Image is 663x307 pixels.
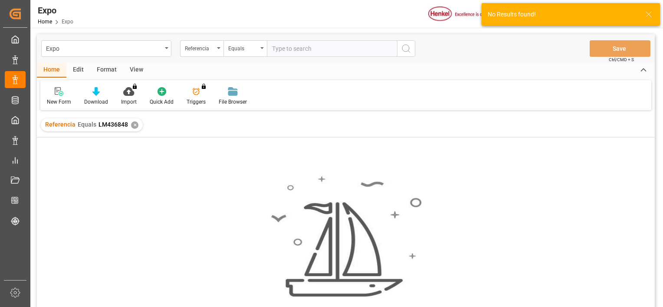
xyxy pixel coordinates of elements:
[84,98,108,106] div: Download
[47,98,71,106] div: New Form
[228,42,258,52] div: Equals
[41,40,171,57] button: open menu
[609,56,634,63] span: Ctrl/CMD + S
[78,121,96,128] span: Equals
[123,63,150,78] div: View
[131,121,138,129] div: ✕
[185,42,214,52] div: Referencia
[267,40,397,57] input: Type to search
[90,63,123,78] div: Format
[66,63,90,78] div: Edit
[428,7,501,22] img: Henkel%20logo.jpg_1689854090.jpg
[488,10,637,19] div: No Results found!
[46,42,162,53] div: Expo
[150,98,174,106] div: Quick Add
[37,63,66,78] div: Home
[397,40,415,57] button: search button
[98,121,128,128] span: LM436848
[219,98,247,106] div: File Browser
[590,40,650,57] button: Save
[223,40,267,57] button: open menu
[180,40,223,57] button: open menu
[38,19,52,25] a: Home
[45,121,75,128] span: Referencia
[270,175,422,298] img: smooth_sailing.jpeg
[38,4,73,17] div: Expo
